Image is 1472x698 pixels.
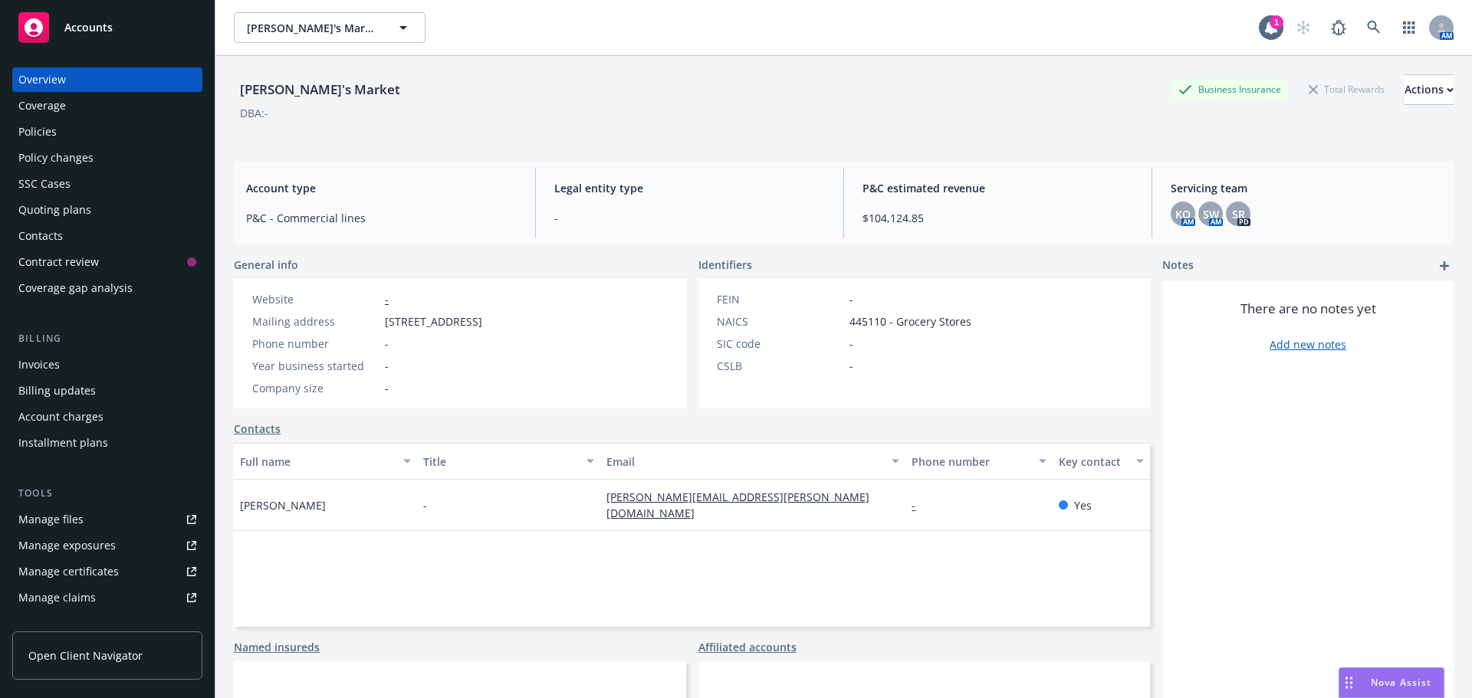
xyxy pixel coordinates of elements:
div: Total Rewards [1301,80,1392,99]
a: Overview [12,67,202,92]
span: Account type [246,180,517,196]
div: SIC code [717,336,843,352]
span: General info [234,257,298,273]
div: Manage BORs [18,611,90,636]
div: Website [252,291,379,307]
a: Contract review [12,250,202,274]
span: - [849,358,853,374]
a: Account charges [12,405,202,429]
div: FEIN [717,291,843,307]
button: Email [600,443,905,480]
span: Open Client Navigator [28,647,143,664]
button: Nova Assist [1339,667,1444,698]
a: Accounts [12,6,202,49]
div: 1 [1270,15,1283,29]
div: SSC Cases [18,172,71,196]
div: Year business started [252,358,379,374]
div: CSLB [717,358,843,374]
span: Legal entity type [554,180,825,196]
button: Phone number [905,443,1052,480]
div: Manage files [18,507,84,532]
div: Account charges [18,405,103,429]
span: Identifiers [698,257,752,273]
div: Coverage [18,93,66,118]
span: - [849,336,853,352]
a: Billing updates [12,378,202,403]
div: Quoting plans [18,198,91,222]
a: Named insureds [234,639,320,655]
div: NAICS [717,313,843,329]
div: Actions [1405,75,1454,104]
span: Notes [1162,257,1194,275]
div: Drag to move [1339,668,1359,697]
a: Start snowing [1288,12,1319,43]
a: SSC Cases [12,172,202,196]
a: [PERSON_NAME][EMAIL_ADDRESS][PERSON_NAME][DOMAIN_NAME] [606,490,869,520]
span: [PERSON_NAME] [240,497,326,513]
span: SW [1203,206,1219,222]
span: - [385,336,389,352]
span: Accounts [64,21,113,34]
div: DBA: - [240,105,268,121]
a: Contacts [234,421,281,437]
a: Installment plans [12,431,202,455]
a: Report a Bug [1323,12,1354,43]
span: Servicing team [1171,180,1441,196]
a: Policy changes [12,146,202,170]
div: Mailing address [252,313,379,329]
span: P&C - Commercial lines [246,210,517,226]
a: Invoices [12,352,202,377]
div: Phone number [252,336,379,352]
span: - [385,380,389,396]
a: Manage BORs [12,611,202,636]
div: Manage certificates [18,559,119,584]
a: Coverage [12,93,202,118]
span: [PERSON_NAME]'s Market [247,20,379,36]
div: Billing [12,331,202,346]
a: add [1435,257,1454,275]
a: Switch app [1394,12,1424,43]
div: Manage exposures [18,533,116,558]
a: Policies [12,120,202,144]
div: Manage claims [18,585,96,610]
span: Nova Assist [1371,676,1431,689]
a: - [912,498,928,513]
span: - [554,210,825,226]
a: Add new notes [1270,336,1346,352]
a: Manage exposures [12,533,202,558]
a: - [385,292,389,306]
span: - [849,291,853,307]
span: SR [1232,206,1245,222]
div: Contract review [18,250,99,274]
div: Policies [18,120,57,144]
div: Overview [18,67,66,92]
span: 445110 - Grocery Stores [849,313,971,329]
span: $104,124.85 [863,210,1133,226]
div: Phone number [912,454,1029,470]
div: Key contact [1059,454,1127,470]
div: Invoices [18,352,60,377]
a: Quoting plans [12,198,202,222]
a: Manage claims [12,585,202,610]
button: [PERSON_NAME]'s Market [234,12,426,43]
div: Business Insurance [1171,80,1289,99]
div: [PERSON_NAME]'s Market [234,80,406,100]
a: Contacts [12,224,202,248]
a: Affiliated accounts [698,639,797,655]
div: Tools [12,486,202,501]
span: - [423,497,427,513]
div: Company size [252,380,379,396]
span: KO [1175,206,1191,222]
span: P&C estimated revenue [863,180,1133,196]
a: Search [1359,12,1389,43]
span: - [385,358,389,374]
a: Coverage gap analysis [12,276,202,300]
div: Full name [240,454,394,470]
span: [STREET_ADDRESS] [385,313,482,329]
button: Actions [1405,74,1454,105]
button: Key contact [1053,443,1150,480]
button: Title [417,443,600,480]
span: There are no notes yet [1240,300,1376,318]
div: Coverage gap analysis [18,276,133,300]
